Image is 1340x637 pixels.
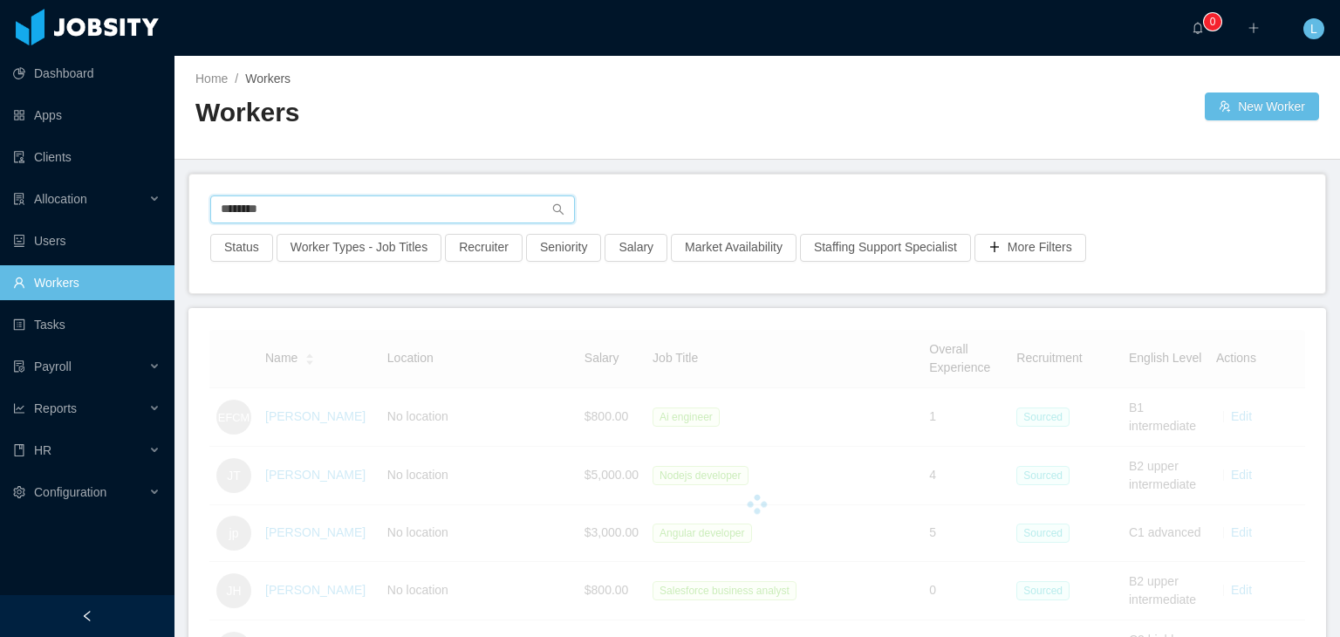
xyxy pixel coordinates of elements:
[13,223,161,258] a: icon: robotUsers
[195,72,228,86] a: Home
[34,401,77,415] span: Reports
[13,265,161,300] a: icon: userWorkers
[210,234,273,262] button: Status
[13,193,25,205] i: icon: solution
[13,402,25,414] i: icon: line-chart
[34,485,106,499] span: Configuration
[974,234,1086,262] button: icon: plusMore Filters
[13,307,161,342] a: icon: profileTasks
[1192,22,1204,34] i: icon: bell
[800,234,971,262] button: Staffing Support Specialist
[235,72,238,86] span: /
[13,140,161,175] a: icon: auditClients
[445,234,523,262] button: Recruiter
[34,192,87,206] span: Allocation
[1310,18,1317,39] span: L
[13,98,161,133] a: icon: appstoreApps
[34,360,72,373] span: Payroll
[671,234,796,262] button: Market Availability
[1204,13,1221,31] sup: 0
[605,234,667,262] button: Salary
[13,444,25,456] i: icon: book
[245,72,291,86] span: Workers
[552,203,564,216] i: icon: search
[13,486,25,498] i: icon: setting
[13,56,161,91] a: icon: pie-chartDashboard
[1205,92,1319,120] button: icon: usergroup-addNew Worker
[277,234,441,262] button: Worker Types - Job Titles
[34,443,51,457] span: HR
[1248,22,1260,34] i: icon: plus
[195,95,757,131] h2: Workers
[526,234,601,262] button: Seniority
[13,360,25,373] i: icon: file-protect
